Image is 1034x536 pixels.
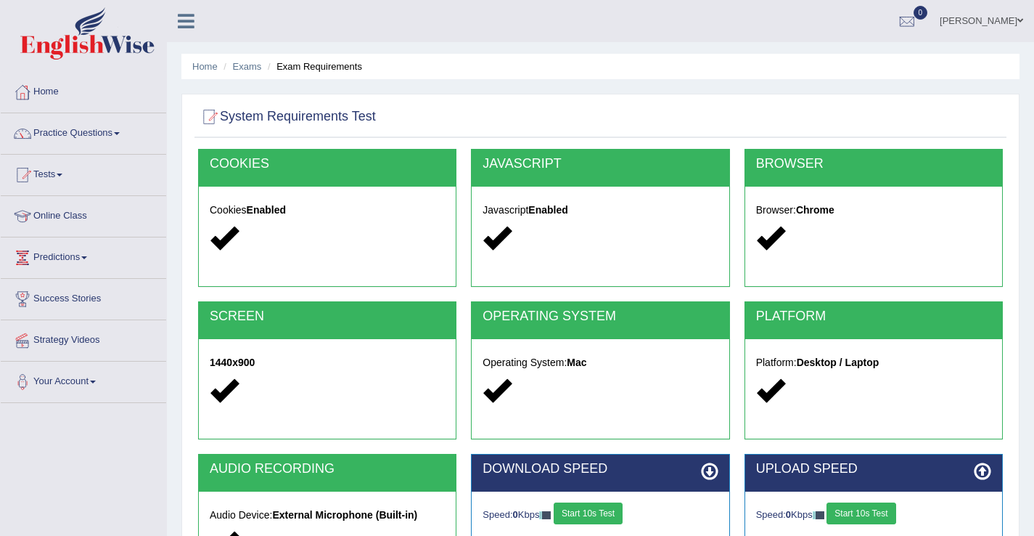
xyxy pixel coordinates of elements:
div: Speed: Kbps [756,503,991,528]
h5: Cookies [210,205,445,216]
h2: COOKIES [210,157,445,171]
strong: Enabled [247,204,286,216]
button: Start 10s Test [826,503,895,524]
img: ajax-loader-fb-connection.gif [539,511,551,519]
h5: Operating System: [483,357,718,368]
h5: Platform: [756,357,991,368]
strong: Chrome [796,204,834,216]
img: ajax-loader-fb-connection.gif [813,511,824,519]
h2: DOWNLOAD SPEED [483,462,718,476]
span: 0 [914,6,928,20]
h5: Audio Device: [210,510,445,521]
div: Speed: Kbps [483,503,718,528]
h2: OPERATING SYSTEM [483,309,718,324]
a: Exams [233,61,262,72]
a: Online Class [1,196,166,232]
a: Your Account [1,362,166,398]
strong: 0 [786,509,791,520]
button: Start 10s Test [554,503,623,524]
h5: Javascript [483,205,718,216]
h2: JAVASCRIPT [483,157,718,171]
a: Tests [1,155,166,191]
h2: UPLOAD SPEED [756,462,991,476]
a: Home [192,61,218,72]
h2: System Requirements Test [198,106,376,128]
li: Exam Requirements [264,60,362,73]
a: Strategy Videos [1,320,166,357]
h2: AUDIO RECORDING [210,462,445,476]
h5: Browser: [756,205,991,216]
strong: External Microphone (Built-in) [272,509,417,521]
h2: PLATFORM [756,309,991,324]
strong: Desktop / Laptop [797,357,879,368]
strong: 0 [513,509,518,520]
a: Success Stories [1,279,166,315]
strong: Mac [567,357,586,368]
a: Predictions [1,237,166,274]
strong: Enabled [528,204,567,216]
strong: 1440x900 [210,357,255,368]
a: Practice Questions [1,113,166,150]
a: Home [1,72,166,108]
h2: BROWSER [756,157,991,171]
h2: SCREEN [210,309,445,324]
